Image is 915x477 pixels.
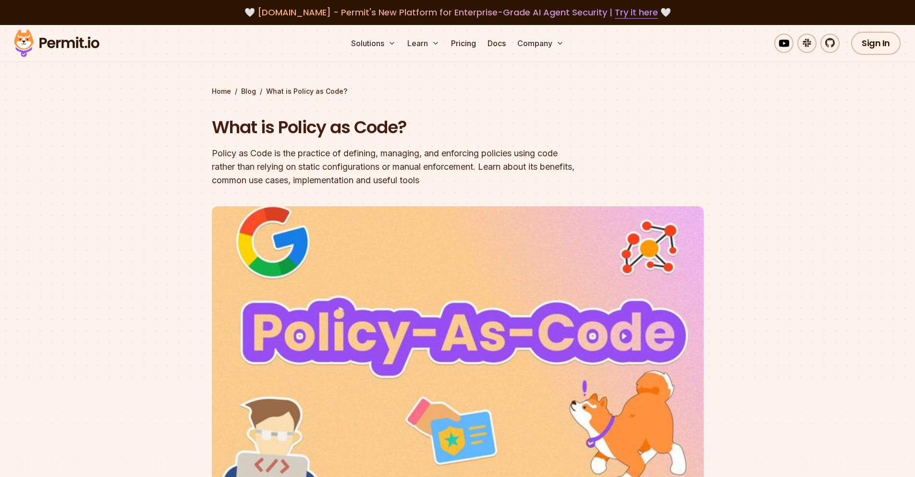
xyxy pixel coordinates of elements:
[257,6,658,18] span: [DOMAIN_NAME] - Permit's New Platform for Enterprise-Grade AI Agent Security |
[615,6,658,19] a: Try it here
[212,147,581,187] div: Policy as Code is the practice of defining, managing, and enforcing policies using code rather th...
[347,34,400,53] button: Solutions
[10,27,104,60] img: Permit logo
[513,34,568,53] button: Company
[241,87,256,96] a: Blog
[23,6,892,19] div: 🤍 🤍
[212,87,704,96] div: / /
[403,34,443,53] button: Learn
[447,34,480,53] a: Pricing
[851,32,901,55] a: Sign In
[484,34,510,53] a: Docs
[212,115,581,139] h1: What is Policy as Code?
[212,87,231,96] a: Home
